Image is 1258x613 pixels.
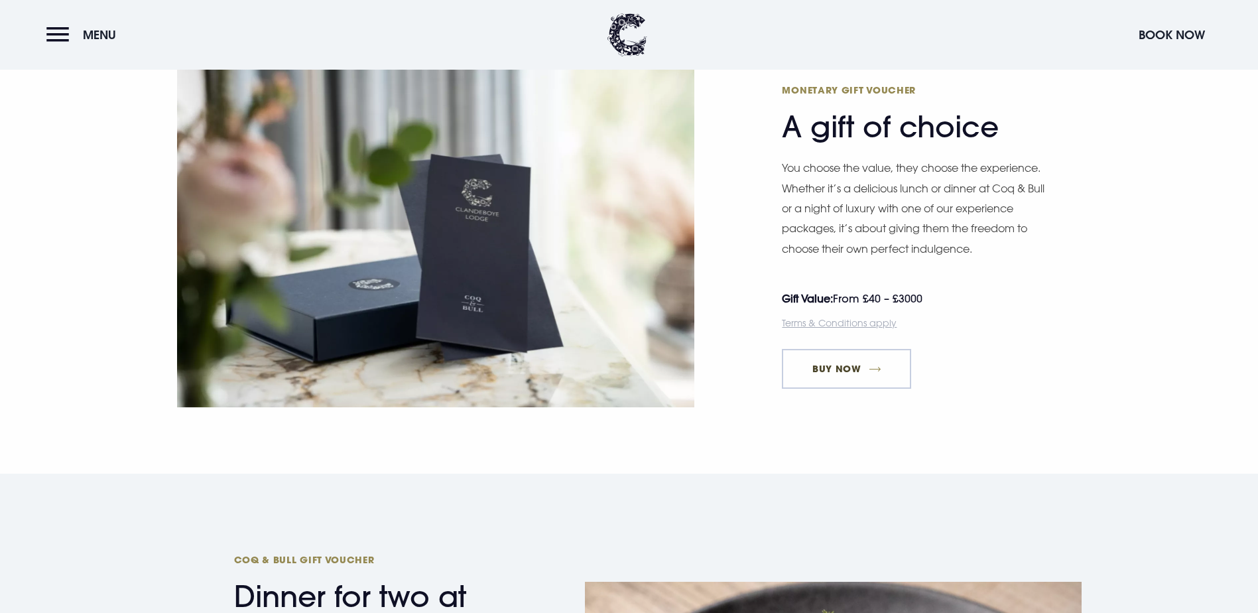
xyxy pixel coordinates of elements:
[782,84,1040,96] span: Monetary Gift Voucher
[177,62,694,407] img: Hotel gift voucher Northern Ireland
[782,349,911,389] a: Buy Now
[46,21,123,49] button: Menu
[1132,21,1212,49] button: Book Now
[782,317,897,328] a: Terms & Conditions apply
[607,13,647,56] img: Clandeboye Lodge
[782,289,1040,308] p: From £40 – £3000
[234,553,493,566] span: Coq & Bull Gift Voucher
[782,292,833,305] strong: Gift Value:
[782,158,1054,259] p: You choose the value, they choose the experience. Whether it’s a delicious lunch or dinner at Coq...
[782,84,1040,145] h2: A gift of choice
[83,27,116,42] span: Menu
